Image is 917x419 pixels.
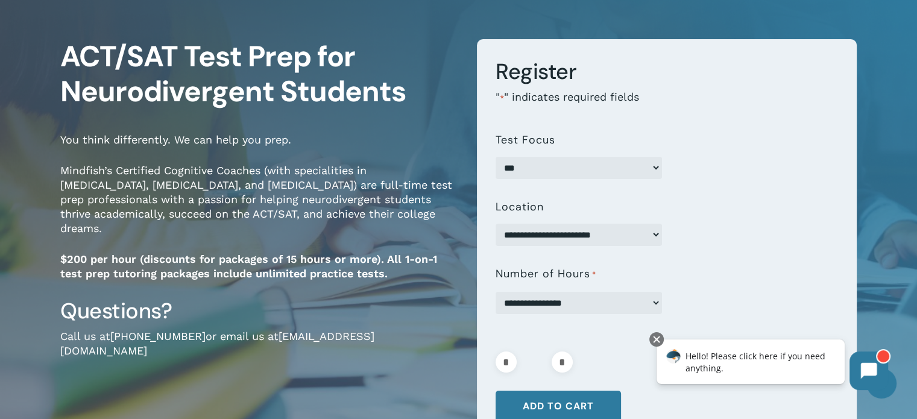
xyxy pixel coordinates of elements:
[644,330,900,402] iframe: Chatbot
[496,58,837,86] h3: Register
[496,268,596,281] label: Number of Hours
[60,330,374,357] a: [EMAIL_ADDRESS][DOMAIN_NAME]
[60,163,459,252] p: Mindfish’s Certified Cognitive Coaches (with specialities in [MEDICAL_DATA], [MEDICAL_DATA], and ...
[60,297,459,325] h3: Questions?
[110,330,206,342] a: [PHONE_NUMBER]
[496,134,555,146] label: Test Focus
[496,201,544,213] label: Location
[60,329,459,374] p: Call us at or email us at
[520,351,548,373] input: Product quantity
[496,90,837,122] p: " " indicates required fields
[60,133,459,163] p: You think differently. We can help you prep.
[60,253,437,280] strong: $200 per hour (discounts for packages of 15 hours or more). All 1-on-1 test prep tutoring package...
[60,39,459,109] h1: ACT/SAT Test Prep for Neurodivergent Students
